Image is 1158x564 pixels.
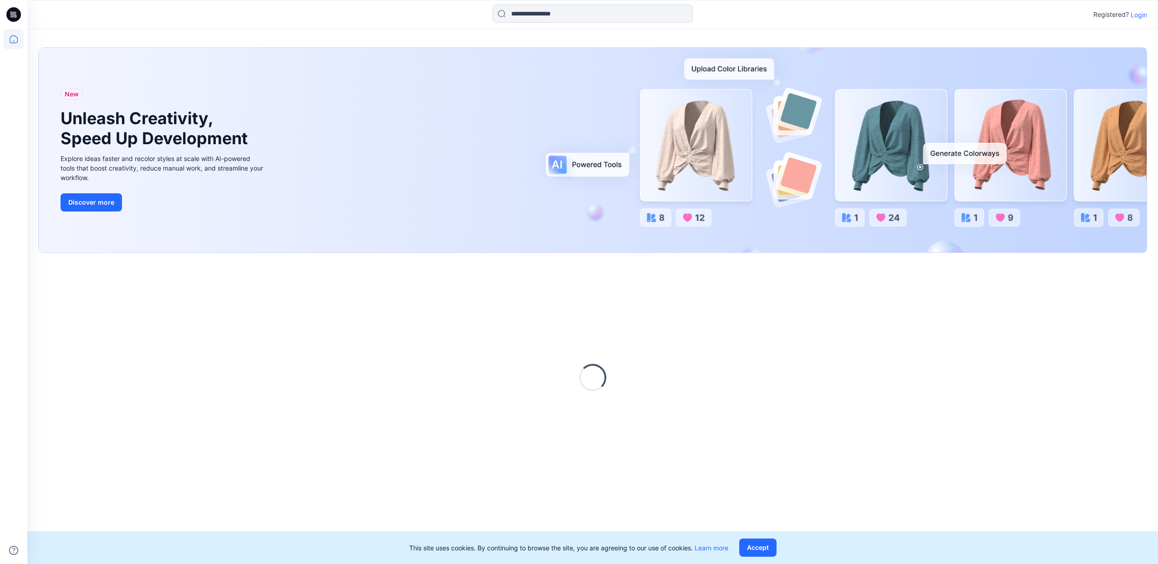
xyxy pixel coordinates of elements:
[739,539,777,557] button: Accept
[409,543,728,553] p: This site uses cookies. By continuing to browse the site, you are agreeing to our use of cookies.
[65,89,79,100] span: New
[61,193,265,211] a: Discover more
[61,193,122,211] button: Discover more
[1131,10,1147,20] p: Login
[1093,9,1129,20] p: Registered?
[61,109,252,148] h1: Unleash Creativity, Speed Up Development
[695,544,728,552] a: Learn more
[61,154,265,182] div: Explore ideas faster and recolor styles at scale with AI-powered tools that boost creativity, red...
